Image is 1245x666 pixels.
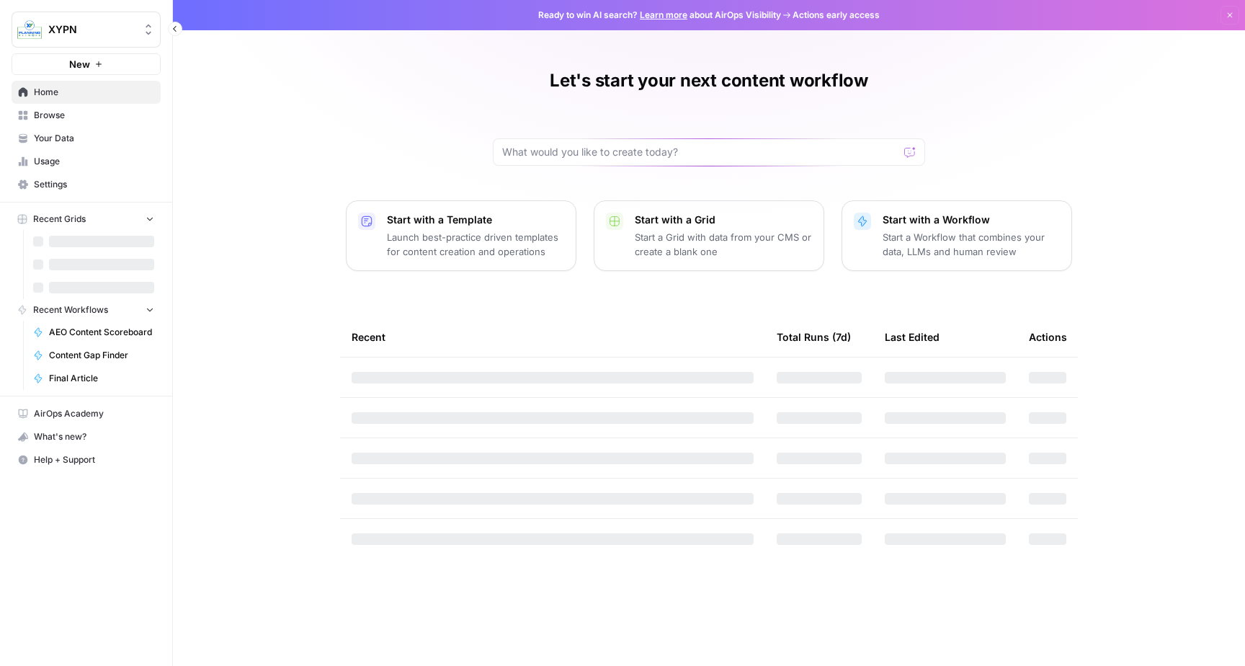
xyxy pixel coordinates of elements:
[12,53,161,75] button: New
[793,9,880,22] span: Actions early access
[502,145,898,159] input: What would you like to create today?
[640,9,687,20] a: Learn more
[12,150,161,173] a: Usage
[12,127,161,150] a: Your Data
[883,230,1060,259] p: Start a Workflow that combines your data, LLMs and human review
[635,230,812,259] p: Start a Grid with data from your CMS or create a blank one
[12,173,161,196] a: Settings
[34,178,154,191] span: Settings
[12,402,161,425] a: AirOps Academy
[12,81,161,104] a: Home
[33,213,86,226] span: Recent Grids
[12,299,161,321] button: Recent Workflows
[34,407,154,420] span: AirOps Academy
[49,372,154,385] span: Final Article
[33,303,108,316] span: Recent Workflows
[27,367,161,390] a: Final Article
[49,326,154,339] span: AEO Content Scoreboard
[34,109,154,122] span: Browse
[635,213,812,227] p: Start with a Grid
[885,317,940,357] div: Last Edited
[594,200,824,271] button: Start with a GridStart a Grid with data from your CMS or create a blank one
[538,9,781,22] span: Ready to win AI search? about AirOps Visibility
[842,200,1072,271] button: Start with a WorkflowStart a Workflow that combines your data, LLMs and human review
[12,426,160,448] div: What's new?
[34,132,154,145] span: Your Data
[550,69,868,92] h1: Let's start your next content workflow
[12,208,161,230] button: Recent Grids
[12,12,161,48] button: Workspace: XYPN
[12,104,161,127] a: Browse
[883,213,1060,227] p: Start with a Workflow
[387,213,564,227] p: Start with a Template
[34,453,154,466] span: Help + Support
[12,425,161,448] button: What's new?
[12,448,161,471] button: Help + Support
[48,22,135,37] span: XYPN
[27,321,161,344] a: AEO Content Scoreboard
[352,317,754,357] div: Recent
[387,230,564,259] p: Launch best-practice driven templates for content creation and operations
[27,344,161,367] a: Content Gap Finder
[34,155,154,168] span: Usage
[34,86,154,99] span: Home
[69,57,90,71] span: New
[777,317,851,357] div: Total Runs (7d)
[17,17,43,43] img: XYPN Logo
[49,349,154,362] span: Content Gap Finder
[1029,317,1067,357] div: Actions
[346,200,576,271] button: Start with a TemplateLaunch best-practice driven templates for content creation and operations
